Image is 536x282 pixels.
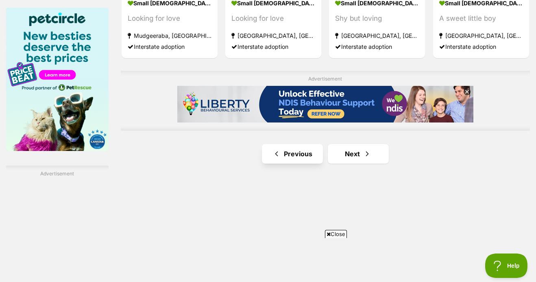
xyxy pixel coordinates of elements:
strong: [GEOGRAPHIC_DATA], [GEOGRAPHIC_DATA] [335,30,419,41]
a: Previous page [262,144,323,164]
strong: Mudgeeraba, [GEOGRAPHIC_DATA] [128,30,211,41]
a: Next page [328,144,389,164]
div: Shy but loving [335,13,419,24]
iframe: Advertisement [71,241,465,278]
div: Interstate adoption [439,41,523,52]
iframe: Advertisement [177,86,473,122]
img: Pet Circle promo banner [6,8,109,151]
div: Advertisement [121,71,530,131]
div: Interstate adoption [231,41,315,52]
strong: [GEOGRAPHIC_DATA], [GEOGRAPHIC_DATA] [439,30,523,41]
div: Interstate adoption [128,41,211,52]
iframe: Help Scout Beacon - Open [485,254,528,278]
div: A sweet little boy [439,13,523,24]
div: Interstate adoption [335,41,419,52]
div: Looking for love [128,13,211,24]
div: Looking for love [231,13,315,24]
nav: Pagination [121,144,530,164]
span: Close [325,230,347,238]
strong: [GEOGRAPHIC_DATA], [GEOGRAPHIC_DATA] [231,30,315,41]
